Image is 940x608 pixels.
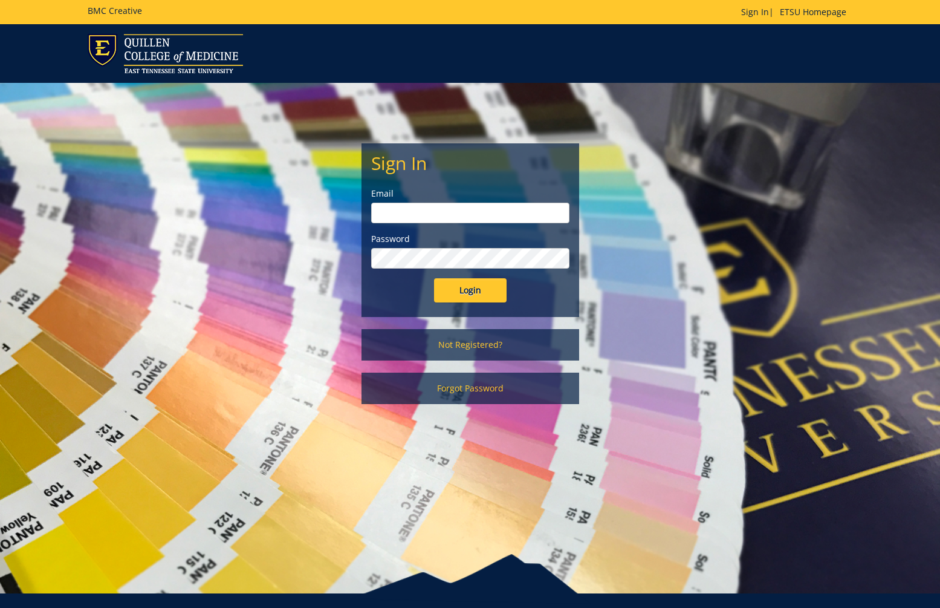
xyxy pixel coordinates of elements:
[371,188,569,200] label: Email
[371,153,569,173] h2: Sign In
[88,6,142,15] h5: BMC Creative
[434,278,507,302] input: Login
[774,6,852,18] a: ETSU Homepage
[361,329,579,361] a: Not Registered?
[741,6,769,18] a: Sign In
[741,6,852,18] p: |
[371,233,569,245] label: Password
[88,34,243,73] img: ETSU logo
[361,373,579,404] a: Forgot Password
